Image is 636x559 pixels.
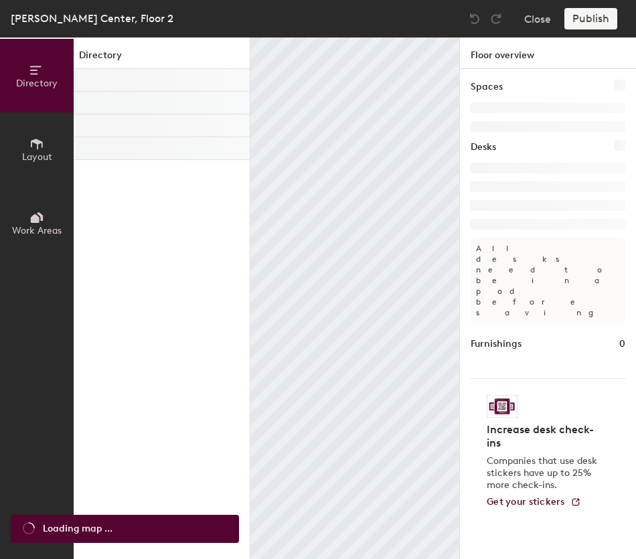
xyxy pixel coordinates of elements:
[471,337,522,351] h1: Furnishings
[471,238,625,323] p: All desks need to be in a pod before saving
[489,12,503,25] img: Redo
[487,455,601,491] p: Companies that use desk stickers have up to 25% more check-ins.
[12,225,62,236] span: Work Areas
[11,10,173,27] div: [PERSON_NAME] Center, Floor 2
[460,37,636,69] h1: Floor overview
[487,496,565,507] span: Get your stickers
[471,80,503,94] h1: Spaces
[487,497,581,508] a: Get your stickers
[43,522,112,536] span: Loading map ...
[16,78,58,89] span: Directory
[22,151,52,163] span: Layout
[468,12,481,25] img: Undo
[74,48,250,69] h1: Directory
[250,37,459,559] canvas: Map
[524,8,551,29] button: Close
[471,140,496,155] h1: Desks
[487,423,601,450] h4: Increase desk check-ins
[487,395,518,418] img: Sticker logo
[619,337,625,351] h1: 0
